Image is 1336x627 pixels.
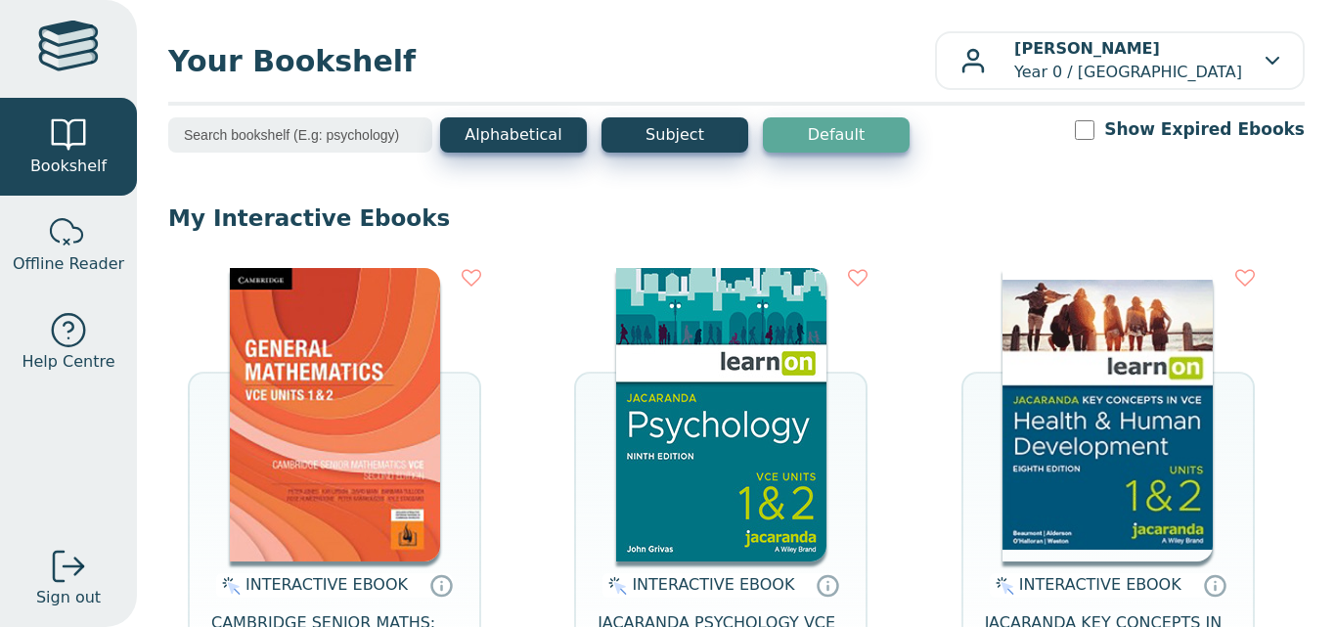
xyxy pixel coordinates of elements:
[168,117,432,153] input: Search bookshelf (E.g: psychology)
[616,268,826,561] img: 5dbb8fc4-eac2-4bdb-8cd5-a7394438c953.jpg
[601,117,748,153] button: Subject
[440,117,587,153] button: Alphabetical
[1002,268,1213,561] img: db0c0c84-88f5-4982-b677-c50e1668d4a0.jpg
[1014,39,1160,58] b: [PERSON_NAME]
[230,268,440,561] img: 98e9f931-67be-40f3-b733-112c3181ee3a.jpg
[22,350,114,374] span: Help Centre
[216,574,241,598] img: interactive.svg
[1203,573,1226,597] a: Interactive eBooks are accessed online via the publisher’s portal. They contain interactive resou...
[632,575,794,594] span: INTERACTIVE EBOOK
[429,573,453,597] a: Interactive eBooks are accessed online via the publisher’s portal. They contain interactive resou...
[935,31,1305,90] button: [PERSON_NAME]Year 0 / [GEOGRAPHIC_DATA]
[816,573,839,597] a: Interactive eBooks are accessed online via the publisher’s portal. They contain interactive resou...
[763,117,910,153] button: Default
[245,575,408,594] span: INTERACTIVE EBOOK
[1014,37,1242,84] p: Year 0 / [GEOGRAPHIC_DATA]
[13,252,124,276] span: Offline Reader
[30,155,107,178] span: Bookshelf
[1019,575,1181,594] span: INTERACTIVE EBOOK
[36,586,101,609] span: Sign out
[1104,117,1305,142] label: Show Expired Ebooks
[602,574,627,598] img: interactive.svg
[990,574,1014,598] img: interactive.svg
[168,39,935,83] span: Your Bookshelf
[168,203,1305,233] p: My Interactive Ebooks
